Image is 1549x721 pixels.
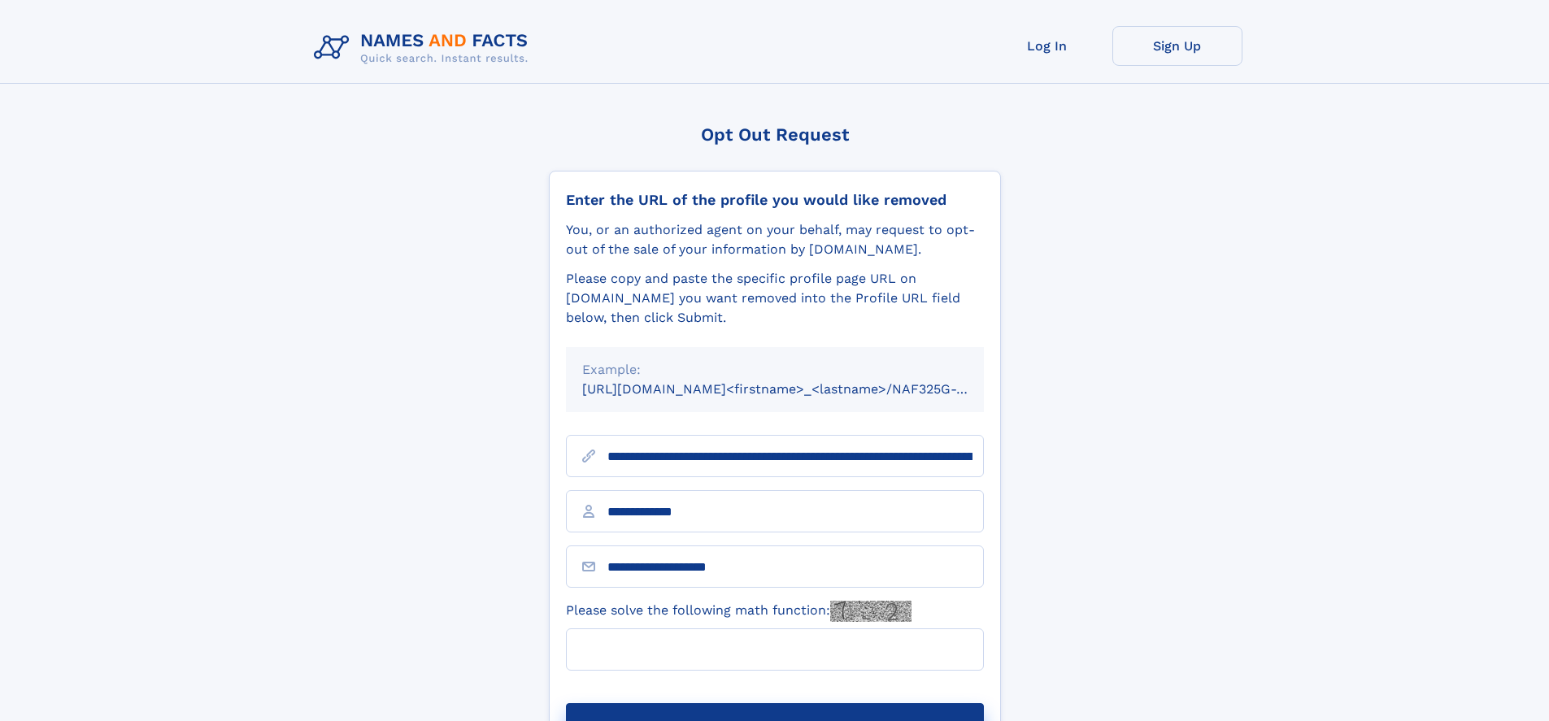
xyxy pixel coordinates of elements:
img: Logo Names and Facts [307,26,542,70]
a: Sign Up [1112,26,1242,66]
a: Log In [982,26,1112,66]
small: [URL][DOMAIN_NAME]<firstname>_<lastname>/NAF325G-xxxxxxxx [582,381,1015,397]
div: Opt Out Request [549,124,1001,145]
div: Example: [582,360,968,380]
div: Enter the URL of the profile you would like removed [566,191,984,209]
label: Please solve the following math function: [566,601,912,622]
div: Please copy and paste the specific profile page URL on [DOMAIN_NAME] you want removed into the Pr... [566,269,984,328]
div: You, or an authorized agent on your behalf, may request to opt-out of the sale of your informatio... [566,220,984,259]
